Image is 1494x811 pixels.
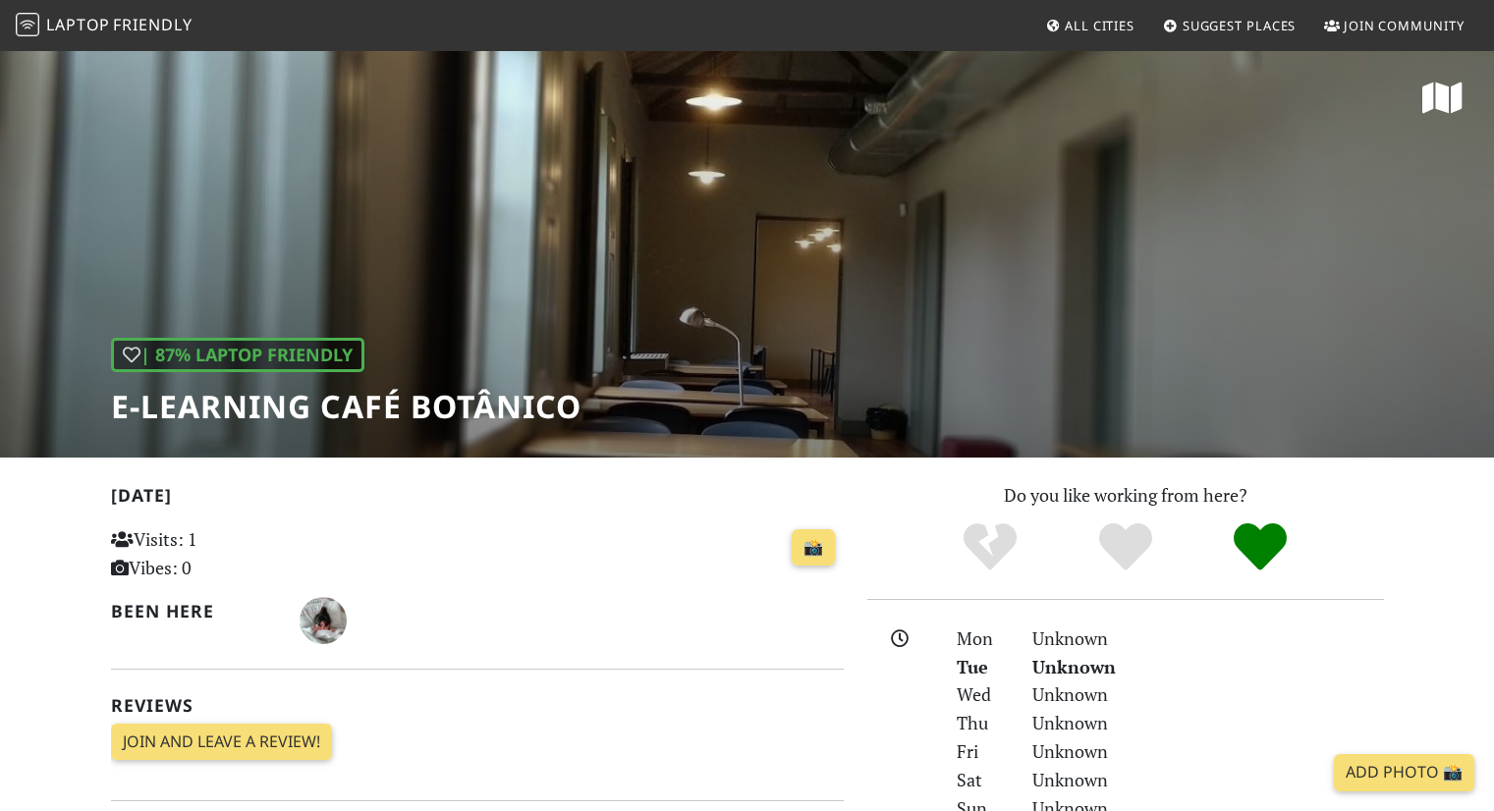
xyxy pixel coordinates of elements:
[111,695,844,716] h2: Reviews
[16,9,193,43] a: LaptopFriendly LaptopFriendly
[111,724,332,761] a: Join and leave a review!
[1155,8,1304,43] a: Suggest Places
[111,338,364,372] div: | 87% Laptop Friendly
[1334,754,1474,791] a: Add Photo 📸
[945,624,1020,653] div: Mon
[1021,624,1396,653] div: Unknown
[111,388,581,425] h1: E-learning Café Botânico
[945,680,1020,709] div: Wed
[1058,520,1193,574] div: Yes
[16,13,39,36] img: LaptopFriendly
[1037,8,1142,43] a: All Cities
[1021,653,1396,681] div: Unknown
[300,597,347,644] img: 1815-ines.jpg
[1344,17,1465,34] span: Join Community
[945,737,1020,766] div: Fri
[945,766,1020,794] div: Sat
[1021,737,1396,766] div: Unknown
[792,529,835,567] a: 📸
[945,653,1020,681] div: Tue
[113,14,192,35] span: Friendly
[1192,520,1328,574] div: Definitely!
[1316,8,1472,43] a: Join Community
[1183,17,1297,34] span: Suggest Places
[945,709,1020,737] div: Thu
[46,14,110,35] span: Laptop
[1021,766,1396,794] div: Unknown
[867,481,1384,510] p: Do you like working from here?
[111,525,340,582] p: Visits: 1 Vibes: 0
[111,601,277,622] h2: Been here
[1021,709,1396,737] div: Unknown
[1021,680,1396,709] div: Unknown
[300,607,347,630] span: Inês Dias
[111,485,844,514] h2: [DATE]
[1065,17,1134,34] span: All Cities
[922,520,1058,574] div: No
